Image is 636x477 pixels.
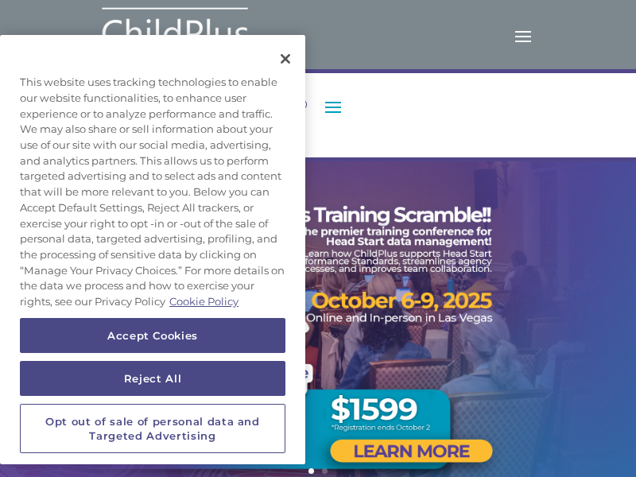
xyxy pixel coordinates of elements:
[169,295,238,308] a: More information about your privacy, opens in a new tab
[308,468,314,474] a: 1
[268,41,303,76] button: Close
[322,468,328,474] a: 2
[20,403,285,453] button: Opt out of sale of personal data and Targeted Advertising
[20,317,285,352] button: Accept Cookies
[20,360,285,395] button: Reject All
